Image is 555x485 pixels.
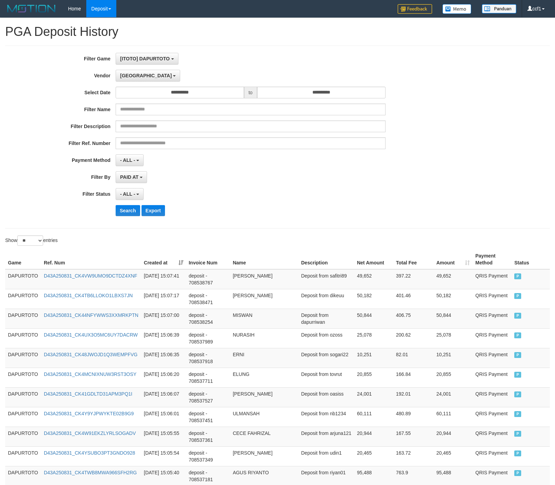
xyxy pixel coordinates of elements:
[44,371,136,377] a: D43A250831_CK4MCNIXNUW3RST3OSY
[141,368,186,387] td: [DATE] 15:06:20
[44,470,137,475] a: D43A250831_CK4TWB8MWA966SFH2RG
[298,250,354,269] th: Description
[116,188,144,200] button: - ALL -
[354,387,393,407] td: 24,001
[230,387,298,407] td: [PERSON_NAME]
[5,328,41,348] td: DAPURTOTO
[514,273,521,279] span: PAID
[41,250,141,269] th: Ref. Num
[230,289,298,309] td: [PERSON_NAME]
[514,293,521,299] span: PAID
[393,269,434,289] td: 397.22
[514,352,521,358] span: PAID
[5,250,41,269] th: Game
[5,3,58,14] img: MOTION_logo.png
[141,309,186,328] td: [DATE] 15:07:00
[298,309,354,328] td: Deposit from dapurriwan
[434,407,473,427] td: 60,111
[473,427,512,446] td: QRIS Payment
[186,407,230,427] td: deposit - 708537451
[354,328,393,348] td: 25,078
[230,250,298,269] th: Name
[17,235,43,246] select: Showentries
[141,446,186,466] td: [DATE] 15:05:54
[354,446,393,466] td: 20,465
[473,407,512,427] td: QRIS Payment
[298,368,354,387] td: Deposit from tovrut
[434,250,473,269] th: Amount: activate to sort column ascending
[434,348,473,368] td: 10,251
[393,368,434,387] td: 166.84
[5,368,41,387] td: DAPURTOTO
[473,250,512,269] th: Payment Method
[354,309,393,328] td: 50,844
[186,269,230,289] td: deposit - 708538767
[120,191,135,197] span: - ALL -
[473,348,512,368] td: QRIS Payment
[393,348,434,368] td: 82.01
[298,328,354,348] td: Deposit from ozoss
[186,446,230,466] td: deposit - 708537349
[442,4,471,14] img: Button%20Memo.svg
[5,25,550,39] h1: PGA Deposit History
[298,407,354,427] td: Deposit from nb1234
[354,289,393,309] td: 50,182
[44,332,138,338] a: D43A250831_CK4UX3O5MC6UY7DACRW
[354,407,393,427] td: 60,111
[514,332,521,338] span: PAID
[186,309,230,328] td: deposit - 708538254
[5,309,41,328] td: DAPURTOTO
[393,289,434,309] td: 401.46
[514,391,521,397] span: PAID
[512,250,550,269] th: Status
[298,446,354,466] td: Deposit from udin1
[354,348,393,368] td: 10,251
[514,470,521,476] span: PAID
[398,4,432,14] img: Feedback.jpg
[473,446,512,466] td: QRIS Payment
[473,387,512,407] td: QRIS Payment
[44,430,136,436] a: D43A250831_CK4W91EKZLYRLSOGADV
[434,289,473,309] td: 50,182
[141,250,186,269] th: Created at: activate to sort column ascending
[434,328,473,348] td: 25,078
[393,387,434,407] td: 192.01
[186,250,230,269] th: Invoice Num
[230,309,298,328] td: MISWAN
[141,427,186,446] td: [DATE] 15:05:55
[141,407,186,427] td: [DATE] 15:06:01
[473,269,512,289] td: QRIS Payment
[116,171,147,183] button: PAID AT
[434,368,473,387] td: 20,855
[230,427,298,446] td: CECE FAHRIZAL
[141,289,186,309] td: [DATE] 15:07:17
[120,56,170,61] span: [ITOTO] DAPURTOTO
[116,154,144,166] button: - ALL -
[230,446,298,466] td: [PERSON_NAME]
[434,446,473,466] td: 20,465
[393,427,434,446] td: 167.55
[120,174,138,180] span: PAID AT
[393,309,434,328] td: 406.75
[473,328,512,348] td: QRIS Payment
[354,427,393,446] td: 20,944
[186,427,230,446] td: deposit - 708537361
[473,289,512,309] td: QRIS Payment
[142,205,165,216] button: Export
[44,312,138,318] a: D43A250831_CK44NFYWWS3XXMRKPTN
[120,73,172,78] span: [GEOGRAPHIC_DATA]
[186,289,230,309] td: deposit - 708538471
[44,450,135,456] a: D43A250831_CK4YSUBO3PT3GNDO928
[141,328,186,348] td: [DATE] 15:06:39
[434,309,473,328] td: 50,844
[44,411,134,416] a: D43A250831_CK4Y9YJPWYKTE02B9G9
[230,348,298,368] td: ERNI
[354,250,393,269] th: Net Amount
[230,407,298,427] td: ULMANSAH
[473,368,512,387] td: QRIS Payment
[5,348,41,368] td: DAPURTOTO
[5,387,41,407] td: DAPURTOTO
[514,313,521,319] span: PAID
[186,348,230,368] td: deposit - 708537918
[354,269,393,289] td: 49,652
